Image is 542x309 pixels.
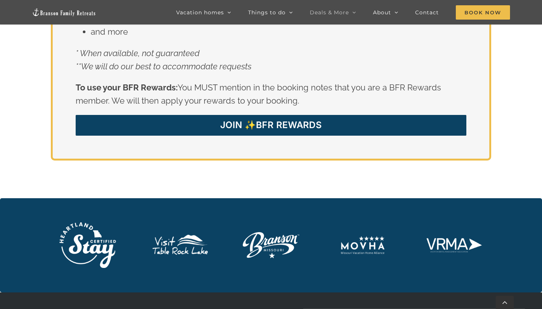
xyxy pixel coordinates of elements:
[248,10,286,15] span: Things to do
[76,81,466,107] p: You MUST mention in the booking notes that you are a BFR Rewards member. We will then apply your ...
[76,115,466,136] a: JOIN ✨BFR REWARDS
[59,222,116,231] a: _HeartlandCertifiedStay-Missouri_white
[76,48,251,71] em: * When available, not guaranteed **We will do our best to accommodate requests
[334,216,391,226] a: MOVHA logo white yellow – white
[373,10,391,15] span: About
[426,237,483,247] a: vrma logo white
[176,10,224,15] span: Vacation homes
[32,8,96,17] img: Branson Family Retreats Logo
[76,83,178,92] strong: To use your BFR Rewards:
[91,25,466,38] li: and more
[415,10,439,15] span: Contact
[310,10,349,15] span: Deals & More
[456,5,510,20] span: Book Now
[59,222,116,268] img: Stay Inn the Heartland Certified Stay
[151,234,208,244] a: Visit-Table-Rock-Lake-v6-w250 white
[243,231,299,241] a: explore branson logo white
[220,120,322,131] span: JOIN ✨BFR REWARDS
